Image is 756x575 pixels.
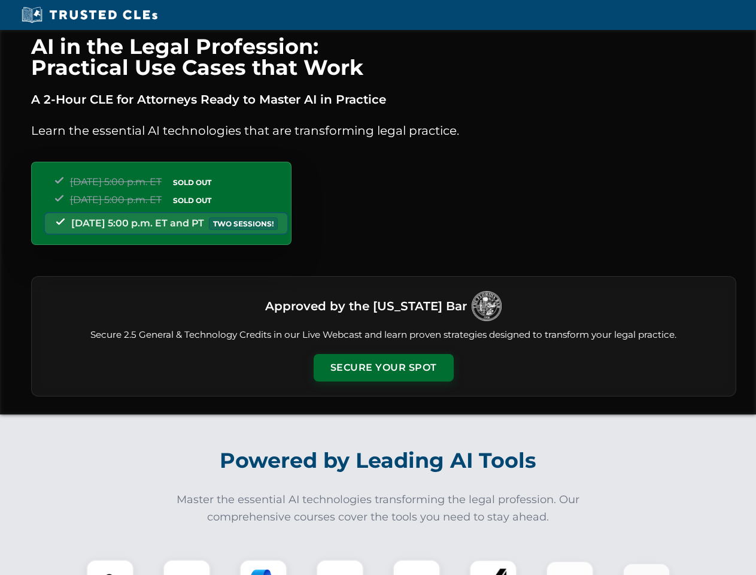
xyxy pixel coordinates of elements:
h2: Powered by Leading AI Tools [47,440,710,482]
span: [DATE] 5:00 p.m. ET [70,176,162,187]
p: Learn the essential AI technologies that are transforming legal practice. [31,121,736,140]
img: Logo [472,291,502,321]
button: Secure Your Spot [314,354,454,382]
h1: AI in the Legal Profession: Practical Use Cases that Work [31,36,736,78]
span: SOLD OUT [169,194,215,207]
span: [DATE] 5:00 p.m. ET [70,194,162,205]
p: A 2-Hour CLE for Attorneys Ready to Master AI in Practice [31,90,736,109]
p: Secure 2.5 General & Technology Credits in our Live Webcast and learn proven strategies designed ... [46,328,721,342]
p: Master the essential AI technologies transforming the legal profession. Our comprehensive courses... [169,491,588,526]
h3: Approved by the [US_STATE] Bar [265,295,467,317]
span: SOLD OUT [169,176,215,189]
img: Trusted CLEs [18,6,161,24]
